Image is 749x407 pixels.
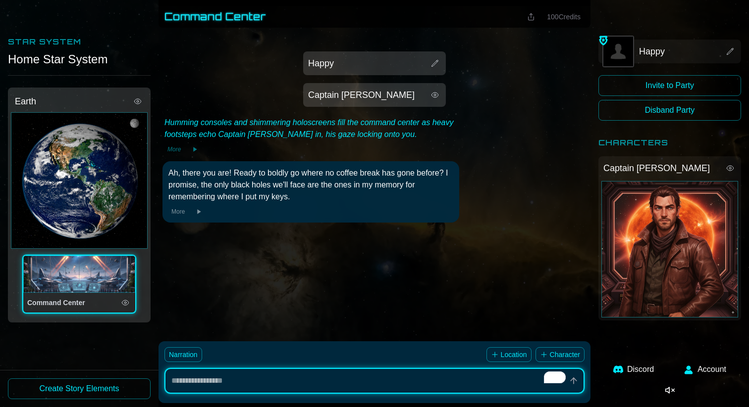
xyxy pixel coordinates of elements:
[724,45,736,57] button: View story element
[598,75,741,96] button: Invite to Party
[164,347,202,362] button: Narration
[164,117,457,140] div: Humming consoles and shimmering holoscreens fill the command center as heavy footsteps echo Capta...
[543,10,585,24] button: 100Credits
[601,181,738,317] div: Captain Markus
[15,94,36,108] span: Earth
[119,297,131,309] button: View location
[429,57,441,69] button: Edit story element
[132,95,144,107] button: View story element
[8,51,151,67] div: Home Star System
[724,162,736,174] button: View story element
[598,100,741,121] button: Disband Party
[27,299,85,307] span: Command Center
[168,207,188,217] button: More
[164,368,585,394] textarea: To enrich screen reader interactions, please activate Accessibility in Grammarly extension settings
[684,364,694,374] img: User
[23,256,135,293] div: Command Center
[11,112,148,249] div: Earth
[657,381,683,399] button: Enable music
[598,136,741,148] h2: Characters
[308,56,334,70] span: Happy
[613,364,623,374] img: Discord
[523,11,539,23] button: Share this location
[308,88,415,102] span: Captain [PERSON_NAME]
[603,37,633,66] button: Edit image
[8,36,151,47] h2: Star System
[192,207,206,217] button: Play
[535,347,585,362] button: Character
[8,378,151,399] button: Create Story Elements
[429,89,441,101] button: View story element
[188,144,202,154] button: Play
[164,10,267,24] h1: Command Center
[607,358,660,381] a: Discord
[164,144,184,154] button: More
[598,35,608,46] img: Party Leader
[603,37,633,66] img: Happy
[639,45,665,58] span: Happy
[603,161,710,175] span: Captain [PERSON_NAME]
[678,358,732,381] button: Account
[547,13,581,21] span: 100 Credits
[486,347,532,362] button: Location
[168,167,453,203] div: Ah, there you are! Ready to boldly go where no coffee break has gone before? I promise, the only ...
